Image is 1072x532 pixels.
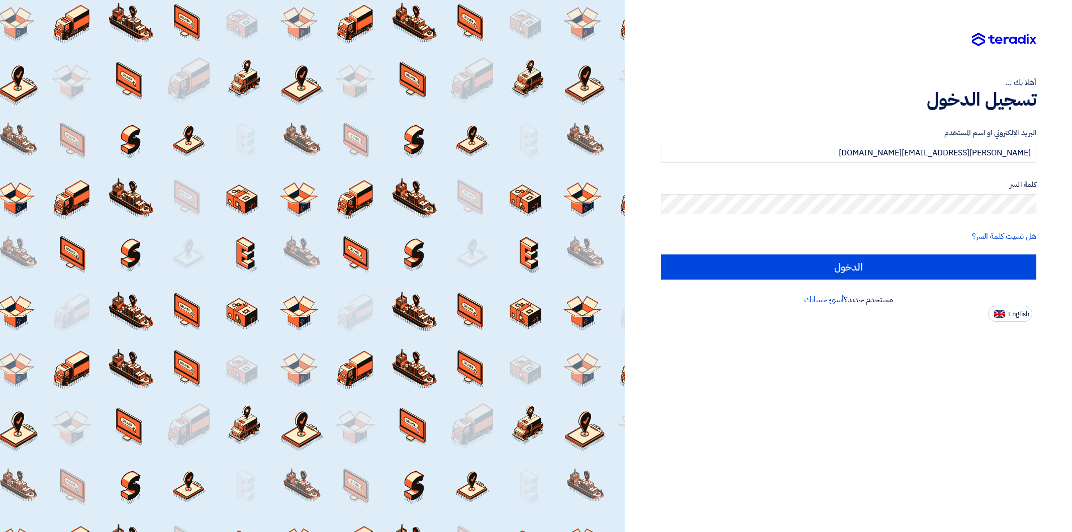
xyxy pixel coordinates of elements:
a: هل نسيت كلمة السر؟ [972,230,1036,242]
h1: تسجيل الدخول [661,88,1036,111]
span: English [1008,311,1029,318]
a: أنشئ حسابك [804,294,844,306]
div: مستخدم جديد؟ [661,294,1036,306]
label: البريد الإلكتروني او اسم المستخدم [661,127,1036,139]
input: الدخول [661,254,1036,280]
div: أهلا بك ... [661,76,1036,88]
img: en-US.png [994,310,1005,318]
label: كلمة السر [661,179,1036,191]
img: Teradix logo [972,33,1036,47]
button: English [988,306,1032,322]
input: أدخل بريد العمل الإلكتروني او اسم المستخدم الخاص بك ... [661,143,1036,163]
